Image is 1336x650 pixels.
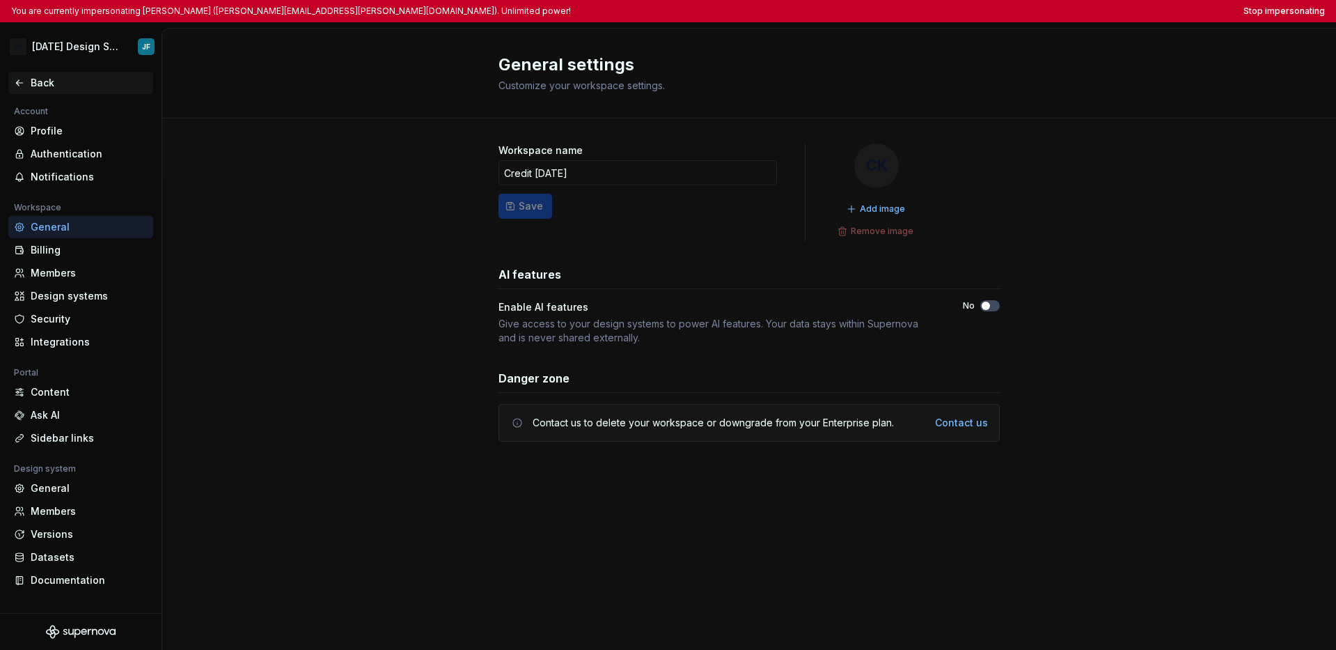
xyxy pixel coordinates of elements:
[8,331,153,353] a: Integrations
[8,285,153,307] a: Design systems
[31,170,148,184] div: Notifications
[31,385,148,399] div: Content
[31,550,148,564] div: Datasets
[31,312,148,326] div: Security
[498,54,983,76] h2: General settings
[142,41,150,52] div: JF
[498,300,938,314] div: Enable AI features
[10,38,26,55] div: CK
[3,31,159,62] button: CK[DATE] Design SystemJF
[32,40,121,54] div: [DATE] Design System
[11,6,571,17] p: You are currently impersonating [PERSON_NAME] ([PERSON_NAME][EMAIL_ADDRESS][PERSON_NAME][DOMAIN_N...
[963,300,975,311] label: No
[8,199,67,216] div: Workspace
[8,404,153,426] a: Ask AI
[31,408,148,422] div: Ask AI
[8,569,153,591] a: Documentation
[8,546,153,568] a: Datasets
[8,381,153,403] a: Content
[31,431,148,445] div: Sidebar links
[31,504,148,518] div: Members
[31,266,148,280] div: Members
[842,199,911,219] button: Add image
[31,527,148,541] div: Versions
[498,317,938,345] div: Give access to your design systems to power AI features. Your data stays within Supernova and is ...
[46,625,116,639] svg: Supernova Logo
[935,416,988,430] a: Contact us
[854,144,899,188] div: CK
[31,481,148,495] div: General
[8,308,153,330] a: Security
[498,144,583,157] label: Workspace name
[31,243,148,257] div: Billing
[8,166,153,188] a: Notifications
[498,266,561,283] h3: AI features
[8,364,44,381] div: Portal
[31,289,148,303] div: Design systems
[498,370,569,387] h3: Danger zone
[8,427,153,449] a: Sidebar links
[31,335,148,349] div: Integrations
[8,72,153,94] a: Back
[498,79,665,91] span: Customize your workspace settings.
[31,76,148,90] div: Back
[31,124,148,138] div: Profile
[31,573,148,587] div: Documentation
[8,216,153,238] a: General
[8,120,153,142] a: Profile
[8,461,81,477] div: Design system
[8,500,153,523] a: Members
[8,262,153,284] a: Members
[8,239,153,261] a: Billing
[8,523,153,545] a: Versions
[8,477,153,500] a: General
[8,143,153,165] a: Authentication
[31,147,148,161] div: Authentication
[8,103,54,120] div: Account
[860,203,905,215] span: Add image
[533,416,894,430] div: Contact us to delete your workspace or downgrade from your Enterprise plan.
[1243,6,1325,17] button: Stop impersonating
[31,220,148,234] div: General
